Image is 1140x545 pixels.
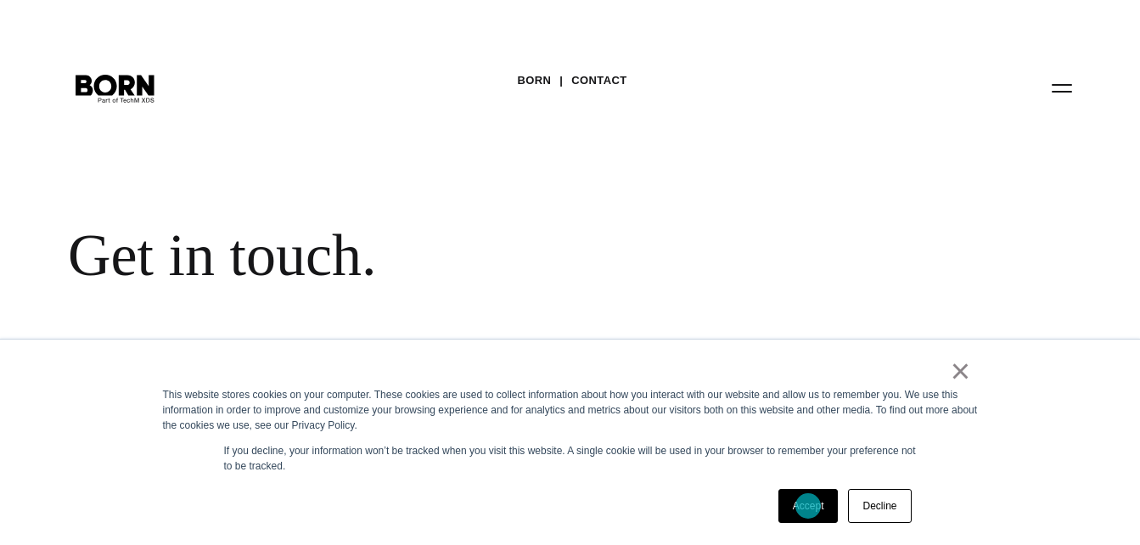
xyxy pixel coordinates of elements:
[778,489,839,523] a: Accept
[951,363,971,379] a: ×
[163,387,978,433] div: This website stores cookies on your computer. These cookies are used to collect information about...
[1042,70,1082,105] button: Open
[517,68,551,93] a: BORN
[68,221,1036,290] div: Get in touch.
[571,68,626,93] a: Contact
[848,489,911,523] a: Decline
[224,443,917,474] p: If you decline, your information won’t be tracked when you visit this website. A single cookie wi...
